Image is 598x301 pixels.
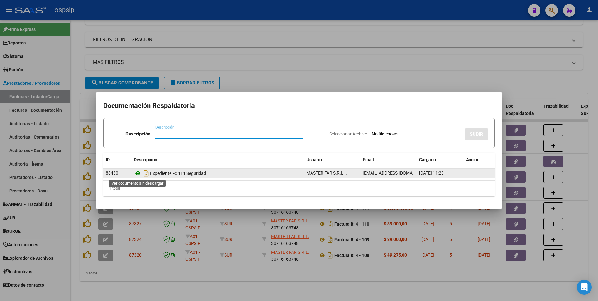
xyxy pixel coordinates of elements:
[103,181,495,196] div: 1 total
[307,171,347,176] span: MASTER FAR S.R.L. .
[417,153,464,166] datatable-header-cell: Cargado
[307,157,322,162] span: Usuario
[360,153,417,166] datatable-header-cell: Email
[131,153,304,166] datatable-header-cell: Descripción
[103,153,131,166] datatable-header-cell: ID
[470,131,483,137] span: SUBIR
[134,157,157,162] span: Descripción
[304,153,360,166] datatable-header-cell: Usuario
[577,280,592,295] div: Open Intercom Messenger
[329,131,367,136] span: Seleccionar Archivo
[106,171,118,176] span: 88430
[125,130,150,138] p: Descripción
[419,157,436,162] span: Cargado
[363,171,432,176] span: [EMAIL_ADDRESS][DOMAIN_NAME]
[142,168,150,178] i: Descargar documento
[464,153,495,166] datatable-header-cell: Accion
[466,157,479,162] span: Accion
[103,100,495,112] h2: Documentación Respaldatoria
[419,171,444,176] span: [DATE] 11:23
[465,128,488,140] button: SUBIR
[106,157,110,162] span: ID
[134,168,302,178] div: Expediente Fc 111 Seguridad
[363,157,374,162] span: Email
